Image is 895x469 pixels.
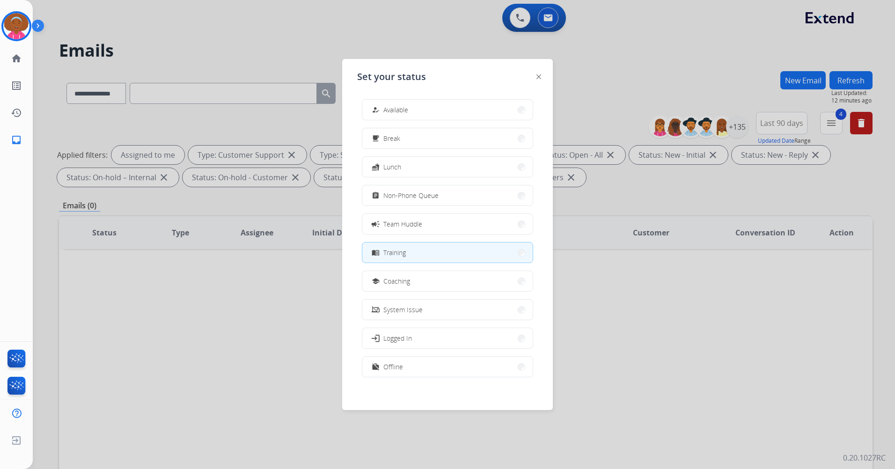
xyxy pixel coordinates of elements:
[371,333,380,343] mat-icon: login
[372,163,380,171] mat-icon: fastfood
[371,219,380,228] mat-icon: campaign
[383,248,406,257] span: Training
[362,242,533,263] button: Training
[11,107,22,118] mat-icon: history
[383,276,410,286] span: Coaching
[383,219,422,229] span: Team Huddle
[11,53,22,64] mat-icon: home
[362,300,533,320] button: System Issue
[536,74,541,79] img: close-button
[362,214,533,234] button: Team Huddle
[383,162,401,172] span: Lunch
[843,452,886,463] p: 0.20.1027RC
[383,305,423,315] span: System Issue
[372,249,380,256] mat-icon: menu_book
[3,13,29,39] img: avatar
[372,106,380,114] mat-icon: how_to_reg
[362,328,533,348] button: Logged In
[372,191,380,199] mat-icon: assignment
[357,70,426,83] span: Set your status
[11,80,22,91] mat-icon: list_alt
[362,271,533,291] button: Coaching
[362,100,533,120] button: Available
[372,277,380,285] mat-icon: school
[362,357,533,377] button: Offline
[11,134,22,146] mat-icon: inbox
[383,362,403,372] span: Offline
[362,157,533,177] button: Lunch
[372,134,380,142] mat-icon: free_breakfast
[372,363,380,371] mat-icon: work_off
[383,133,400,143] span: Break
[383,105,408,115] span: Available
[383,333,412,343] span: Logged In
[372,306,380,314] mat-icon: phonelink_off
[362,185,533,205] button: Non-Phone Queue
[362,128,533,148] button: Break
[383,191,439,200] span: Non-Phone Queue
